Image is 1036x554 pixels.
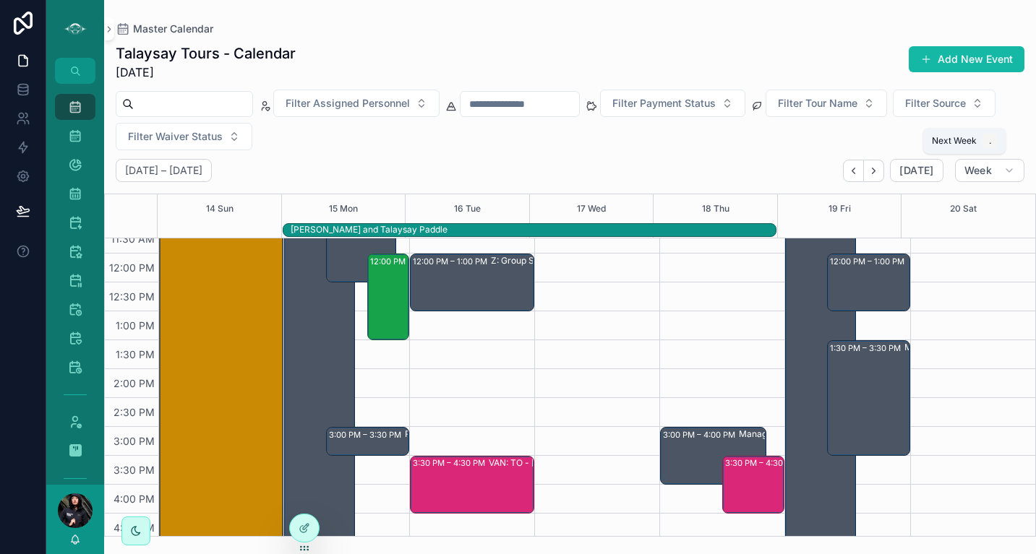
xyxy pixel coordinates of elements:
div: 8:00 AM – 5:00 PM: OFF WORK [786,23,855,542]
span: 2:00 PM [110,377,158,389]
button: Back [843,160,864,182]
div: 11:00 AM – 12:30 PM [327,196,396,282]
span: 12:30 PM [106,290,158,303]
button: 20 Sat [950,194,977,223]
span: 3:30 PM [110,464,158,476]
div: 12:00 PM – 1:00 PM [830,254,908,269]
div: 1:30 PM – 3:30 PM [830,341,904,355]
div: 3:00 PM – 4:00 PM [663,428,739,442]
div: VAN: TO - [PERSON_NAME] (1) [PERSON_NAME], TW:WDYF-EDQK [489,457,609,469]
div: [PERSON_NAME] and Talaysay Paddle [291,224,448,235]
h1: Talaysay Tours - Calendar [116,43,296,64]
span: 11:30 AM [107,233,158,245]
div: 3:30 PM – 4:30 PM [413,456,489,470]
button: Select Button [116,123,252,150]
div: 8:00 AM – 5:00 PM: OFF WORK [285,23,354,542]
button: Next [864,160,884,182]
span: Filter Assigned Personnel [286,96,410,111]
span: Week [964,164,992,177]
div: Remind staff to submit hours [405,428,484,440]
div: MANAGEMENT CALENDAR REVIEW [904,342,983,353]
button: 14 Sun [206,194,234,223]
span: 1:30 PM [112,348,158,360]
div: 12:00 PM – 1:00 PMZ: Group School Tours (1) [PERSON_NAME], TW:VZIY-AIPE [411,254,534,311]
div: Candace and Talaysay Paddle [291,223,448,236]
span: 12:00 PM [106,261,158,274]
span: Filter Waiver Status [128,129,223,144]
button: 17 Wed [577,194,606,223]
div: 12:00 PM – 1:30 PM [370,254,448,269]
span: 4:30 PM [110,521,158,534]
button: Select Button [600,90,745,117]
span: 2:30 PM [110,406,158,418]
div: 3:00 PM – 3:30 PM [329,428,405,442]
div: 3:30 PM – 4:30 PM [723,456,784,513]
h2: [DATE] – [DATE] [125,163,202,178]
img: App logo [64,17,87,40]
div: 12:00 PM – 1:00 PMPlaceholder: [PERSON_NAME] | [PERSON_NAME], Virtual Reconciliation presentation [828,254,909,311]
button: Add New Event [909,46,1024,72]
span: Filter Tour Name [778,96,857,111]
div: Z: Group School Tours (1) [PERSON_NAME], TW:VZIY-AIPE [491,255,611,267]
button: Select Button [766,90,887,117]
button: [DATE] [890,159,943,182]
div: scrollable content [46,84,104,485]
a: Master Calendar [116,22,213,36]
span: Filter Source [905,96,966,111]
span: . [984,135,996,147]
button: Select Button [273,90,440,117]
div: 12:00 PM – 1:00 PM [413,254,491,269]
button: Select Button [893,90,996,117]
button: 19 Fri [829,194,851,223]
span: Next Week [932,135,977,147]
span: Filter Payment Status [612,96,716,111]
span: [DATE] [899,164,933,177]
div: 3:00 PM – 4:00 PMManagement Calendar Review [661,428,765,484]
span: 4:00 PM [110,493,158,505]
span: 1:00 PM [112,319,158,332]
span: 3:00 PM [110,435,158,447]
button: 16 Tue [454,194,481,223]
div: Placeholder: [PERSON_NAME] | [PERSON_NAME], Virtual Reconciliation presentation [908,255,987,267]
div: 12:00 PM – 1:30 PM [368,254,408,339]
div: 3:30 PM – 4:30 PM [725,456,801,470]
button: 18 Thu [702,194,729,223]
span: Master Calendar [133,22,213,36]
span: [DATE] [116,64,296,81]
button: Week [955,159,1024,182]
button: 15 Mon [329,194,358,223]
div: 3:30 PM – 4:30 PMVAN: TO - [PERSON_NAME] (1) [PERSON_NAME], TW:WDYF-EDQK [411,456,534,513]
div: Management Calendar Review [739,428,840,440]
div: 1:30 PM – 3:30 PMMANAGEMENT CALENDAR REVIEW [828,341,909,455]
div: 3:00 PM – 3:30 PMRemind staff to submit hours [327,428,408,455]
